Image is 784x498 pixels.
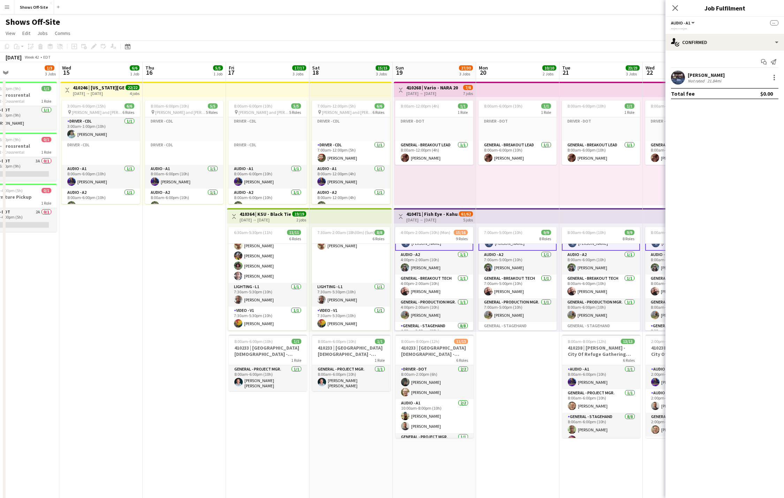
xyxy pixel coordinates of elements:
[73,85,125,91] h3: 410246 | [US_STATE][GEOGRAPHIC_DATA]- Fall Concert
[395,141,473,165] app-card-role: General - Breakout Lead1/18:00am-12:00pm (4h)[PERSON_NAME]
[292,65,306,71] span: 17/17
[406,211,458,217] h3: 410471 | Fish Eye - Kahua Enabling 2025
[228,307,307,330] app-card-role: Video - V11/17:30am-5:30pm (10h)[PERSON_NAME]
[312,101,390,204] div: 7:00am-12:00pm (5h)6/6 [PERSON_NAME] and [PERSON_NAME] Convocation Center6 RolesDriver - CDLDrive...
[459,65,473,71] span: 27/30
[478,322,557,417] app-card-role-placeholder: General - Stagehand
[562,389,640,413] app-card-role: General - Project Mgr.1/18:00am-6:00pm (10h)[PERSON_NAME]
[562,298,640,322] app-card-role: General - Production Mgr.1/18:00am-6:00pm (10h)[PERSON_NAME]
[624,110,634,115] span: 1 Role
[37,30,48,36] span: Jobs
[317,103,356,109] span: 7:00am-12:00pm (5h)
[375,230,384,235] span: 8/8
[401,103,439,109] span: 8:00am-12:00pm (4h)
[234,103,272,109] span: 8:00am-6:00pm (10h)
[688,78,706,83] div: Not rated
[145,117,223,141] app-card-role-placeholder: Driver - CDL
[646,65,655,71] span: Wed
[312,227,390,330] div: 7:30am-2:00am (18h30m) (Sun)8/86 RolesLovaughn Sample[PERSON_NAME][PERSON_NAME]Lighting - L11/17:...
[625,230,634,235] span: 9/9
[145,101,223,204] app-job-card: 8:00am-6:00pm (10h)5/5 [PERSON_NAME] and [PERSON_NAME] Convocation Center5 RolesDriver - CDLDrive...
[401,230,450,235] span: 4:00pm-2:00am (10h) (Mon)
[130,71,139,76] div: 1 Job
[562,345,640,357] h3: 410238 | [PERSON_NAME] - City Of Refuge Gathering 2025
[645,274,723,298] app-card-role: General - Breakout Tech1/18:00am-6:00pm (10h)[PERSON_NAME]
[665,34,784,51] div: Confirmed
[43,54,51,60] div: EDT
[228,165,307,189] app-card-role: Audio - A11/18:00am-6:00pm (10h)[PERSON_NAME]
[646,335,724,438] app-job-card: 2:00pm-1:30am (11h30m) (Thu)13/13410238 | [PERSON_NAME] - City Of Refuge Gathering 20256 RolesAud...
[125,103,134,109] span: 6/6
[395,433,474,459] app-card-role: General - Project Mgr.1/1
[229,335,307,391] app-job-card: 8:00am-6:00pm (10h)1/1410233 | [GEOGRAPHIC_DATA][DEMOGRAPHIC_DATA] - Frequency Camp FFA 20251 Rol...
[130,90,140,96] div: 4 jobs
[239,110,289,115] span: [PERSON_NAME] and [PERSON_NAME] Convocation Center
[312,189,390,212] app-card-role: Audio - A21/18:00am-12:00pm (4h)[PERSON_NAME]
[22,30,30,36] span: Edit
[646,365,724,389] app-card-role: Audio - A11/12:00pm-12:00am (10h)[PERSON_NAME]
[568,339,606,344] span: 8:00am-8:00pm (12h)
[395,298,473,322] app-card-role: General - Production Mgr.1/14:00pm-2:00am (10h)[PERSON_NAME]
[395,274,473,298] app-card-role: General - Breakout Tech1/14:00pm-2:00am (10h)[PERSON_NAME]
[688,72,725,78] div: [PERSON_NAME]
[541,110,551,115] span: 1 Role
[621,339,635,344] span: 13/13
[706,78,723,83] div: 21.84mi
[406,217,458,222] div: [DATE] → [DATE]
[478,117,557,141] app-card-role-placeholder: Driver - DOT
[394,68,404,76] span: 19
[240,217,292,222] div: [DATE] → [DATE]
[312,141,390,165] app-card-role: Driver - CDL1/17:00am-12:00pm (5h)[PERSON_NAME]
[458,103,468,109] span: 1/1
[151,103,189,109] span: 8:00am-6:00pm (10h)
[228,227,307,330] app-job-card: 6:30am-5:30pm (11h)11/116 RolesLovaughn Sample[PERSON_NAME][PERSON_NAME][PERSON_NAME][PERSON_NAME...
[395,101,473,165] app-job-card: 8:00am-12:00pm (4h)1/11 RoleDriver - DOTGeneral - Breakout Lead1/18:00am-12:00pm (4h)[PERSON_NAME]
[406,91,458,96] div: [DATE] → [DATE]
[484,230,522,235] span: 7:00am-5:00pm (10h)
[651,103,689,109] span: 8:00am-6:00pm (10h)
[539,236,551,241] span: 8 Roles
[155,110,206,115] span: [PERSON_NAME] and [PERSON_NAME] Convocation Center
[213,71,223,76] div: 1 Job
[542,65,556,71] span: 10/10
[665,3,784,13] h3: Job Fulfilment
[42,137,51,142] span: 0/1
[312,335,390,391] app-job-card: 8:00am-6:00pm (10h)1/1410233 | [GEOGRAPHIC_DATA][DEMOGRAPHIC_DATA] - Frequency Camp FFA 20251 Rol...
[20,29,33,38] a: Edit
[562,322,640,417] app-card-role-placeholder: General - Stagehand
[62,141,140,165] app-card-role-placeholder: Driver - CDL
[55,30,70,36] span: Comms
[376,65,390,71] span: 15/15
[478,101,557,165] app-job-card: 8:00am-6:00pm (10h)1/11 RoleDriver - DOTGeneral - Breakout Lead1/18:00am-6:00pm (10h)[PERSON_NAME]
[645,117,723,141] app-card-role-placeholder: Driver - DOT
[645,101,723,165] div: 8:00am-6:00pm (10h)1/11 RoleDriver - DOTGeneral - Breakout Lead1/18:00am-6:00pm (10h)[PERSON_NAME]
[318,339,356,344] span: 8:00am-6:00pm (10h)
[126,85,140,90] span: 22/22
[458,110,468,115] span: 1 Role
[41,149,51,155] span: 1 Role
[122,110,134,115] span: 6 Roles
[625,103,634,109] span: 1/1
[228,208,307,283] app-card-role: Lovaughn Sample[PERSON_NAME][PERSON_NAME][PERSON_NAME][PERSON_NAME][PERSON_NAME]
[72,110,122,115] span: [PERSON_NAME] and [PERSON_NAME] Convocation Center
[62,101,140,204] app-job-card: 3:00am-6:00pm (15h)6/6 [PERSON_NAME] and [PERSON_NAME] Convocation Center6 RolesDriver - CDL1/13:...
[541,230,551,235] span: 9/9
[456,236,468,241] span: 9 Roles
[562,101,640,165] div: 8:00am-6:00pm (10h)1/11 RoleDriver - DOTGeneral - Breakout Lead1/18:00am-6:00pm (10h)[PERSON_NAME]
[406,85,458,91] h3: 410268 | Vario - NARA 2025
[6,54,22,61] div: [DATE]
[67,103,106,109] span: 3:00am-6:00pm (15h)
[770,20,778,25] span: --
[395,335,474,438] app-job-card: 8:00am-8:00pm (12h)11/13410233 | [GEOGRAPHIC_DATA][DEMOGRAPHIC_DATA] - Frequency Camp FFA 20256 R...
[42,188,51,193] span: 0/1
[478,251,557,274] app-card-role: Audio - A21/17:00am-5:00pm (10h)[PERSON_NAME]
[229,65,234,71] span: Fri
[61,68,71,76] span: 15
[130,65,140,71] span: 6/6
[459,211,473,217] span: 61/62
[376,71,389,76] div: 3 Jobs
[293,71,306,76] div: 3 Jobs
